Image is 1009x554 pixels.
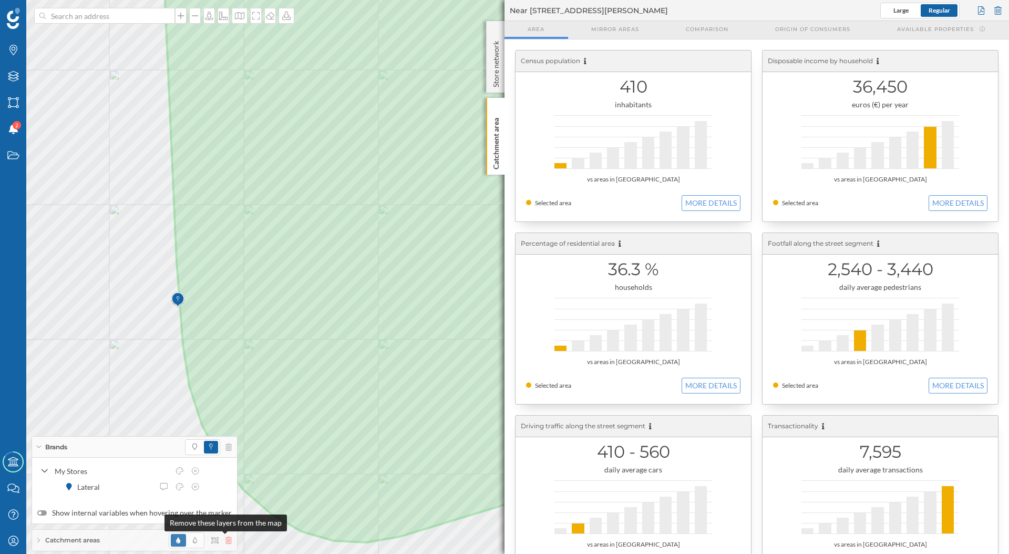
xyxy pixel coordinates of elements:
span: Regular [929,6,950,14]
span: Near [STREET_ADDRESS][PERSON_NAME] [510,5,668,16]
div: Percentage of residential area [516,233,751,255]
span: Origin of consumers [775,25,850,33]
div: daily average cars [526,465,740,475]
span: Selected area [782,199,818,207]
label: Show internal variables when hovering over the marker [37,508,232,518]
span: Mirror areas [591,25,639,33]
img: Geoblink Logo [7,8,20,29]
p: Store network [491,37,501,87]
div: vs areas in [GEOGRAPHIC_DATA] [773,539,987,550]
div: households [526,282,740,293]
span: Area [528,25,544,33]
h1: 410 [526,77,740,97]
div: euros (€) per year [773,99,987,110]
div: daily average transactions [773,465,987,475]
div: inhabitants [526,99,740,110]
span: Selected area [535,381,571,389]
img: Marker [171,289,184,310]
div: vs areas in [GEOGRAPHIC_DATA] [526,539,740,550]
h1: 36,450 [773,77,987,97]
div: Lateral [77,481,105,492]
div: Transactionality [763,416,998,437]
div: Driving traffic along the street segment [516,416,751,437]
span: Brands [45,442,67,452]
div: Disposable income by household [763,51,998,72]
button: MORE DETAILS [929,195,987,211]
button: MORE DETAILS [682,378,740,394]
h1: 36.3 % [526,259,740,279]
span: Support [20,7,56,17]
div: vs areas in [GEOGRAPHIC_DATA] [526,357,740,367]
div: My Stores [55,466,169,477]
span: Selected area [782,381,818,389]
div: Footfall along the street segment [763,233,998,255]
span: 2 [15,120,18,130]
h1: 7,595 [773,442,987,462]
span: Large [893,6,909,14]
p: Catchment area [491,114,501,169]
button: MORE DETAILS [929,378,987,394]
span: Catchment areas [45,536,100,545]
button: MORE DETAILS [682,195,740,211]
div: Census population [516,51,751,72]
div: daily average pedestrians [773,282,987,293]
h1: 410 - 560 [526,442,740,462]
span: Available properties [897,25,974,33]
div: vs areas in [GEOGRAPHIC_DATA] [526,174,740,185]
div: vs areas in [GEOGRAPHIC_DATA] [773,174,987,185]
div: vs areas in [GEOGRAPHIC_DATA] [773,357,987,367]
span: Comparison [686,25,728,33]
h1: 2,540 - 3,440 [773,259,987,279]
span: Selected area [535,199,571,207]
